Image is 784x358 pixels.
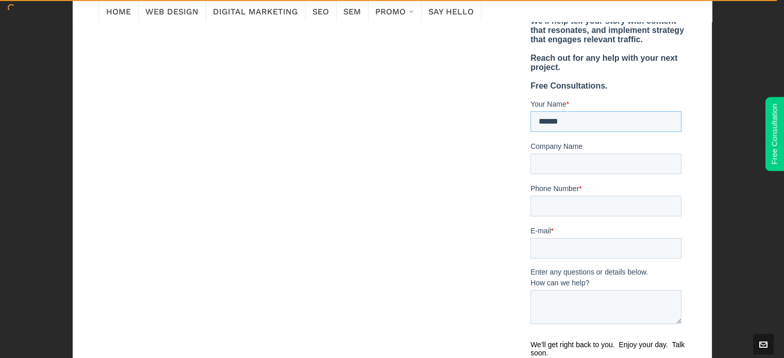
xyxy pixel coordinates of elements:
span: Home [106,4,131,18]
span: SEO [312,4,329,18]
span: Digital Marketing [213,4,298,18]
span: SEM [343,4,361,18]
span: Web Design [145,4,198,18]
span: Say Hello [428,4,474,18]
span: Promo [375,4,406,18]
